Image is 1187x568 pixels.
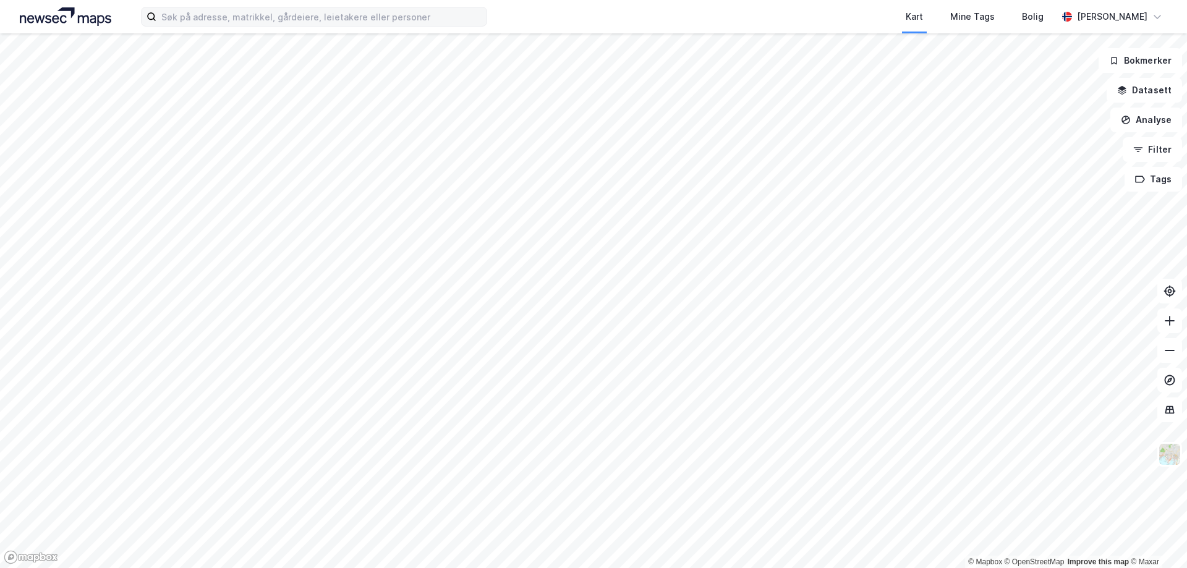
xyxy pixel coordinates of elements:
div: [PERSON_NAME] [1077,9,1147,24]
button: Analyse [1110,108,1182,132]
img: logo.a4113a55bc3d86da70a041830d287a7e.svg [20,7,111,26]
img: Z [1158,443,1181,466]
div: Mine Tags [950,9,995,24]
div: Bolig [1022,9,1044,24]
a: Mapbox [968,557,1002,566]
iframe: Chat Widget [1125,509,1187,568]
div: Kart [906,9,923,24]
button: Tags [1125,167,1182,192]
button: Filter [1123,137,1182,162]
input: Søk på adresse, matrikkel, gårdeiere, leietakere eller personer [156,7,487,26]
button: Bokmerker [1099,48,1182,73]
a: Mapbox homepage [4,550,58,564]
a: Improve this map [1068,557,1129,566]
button: Datasett [1107,78,1182,103]
a: OpenStreetMap [1005,557,1065,566]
